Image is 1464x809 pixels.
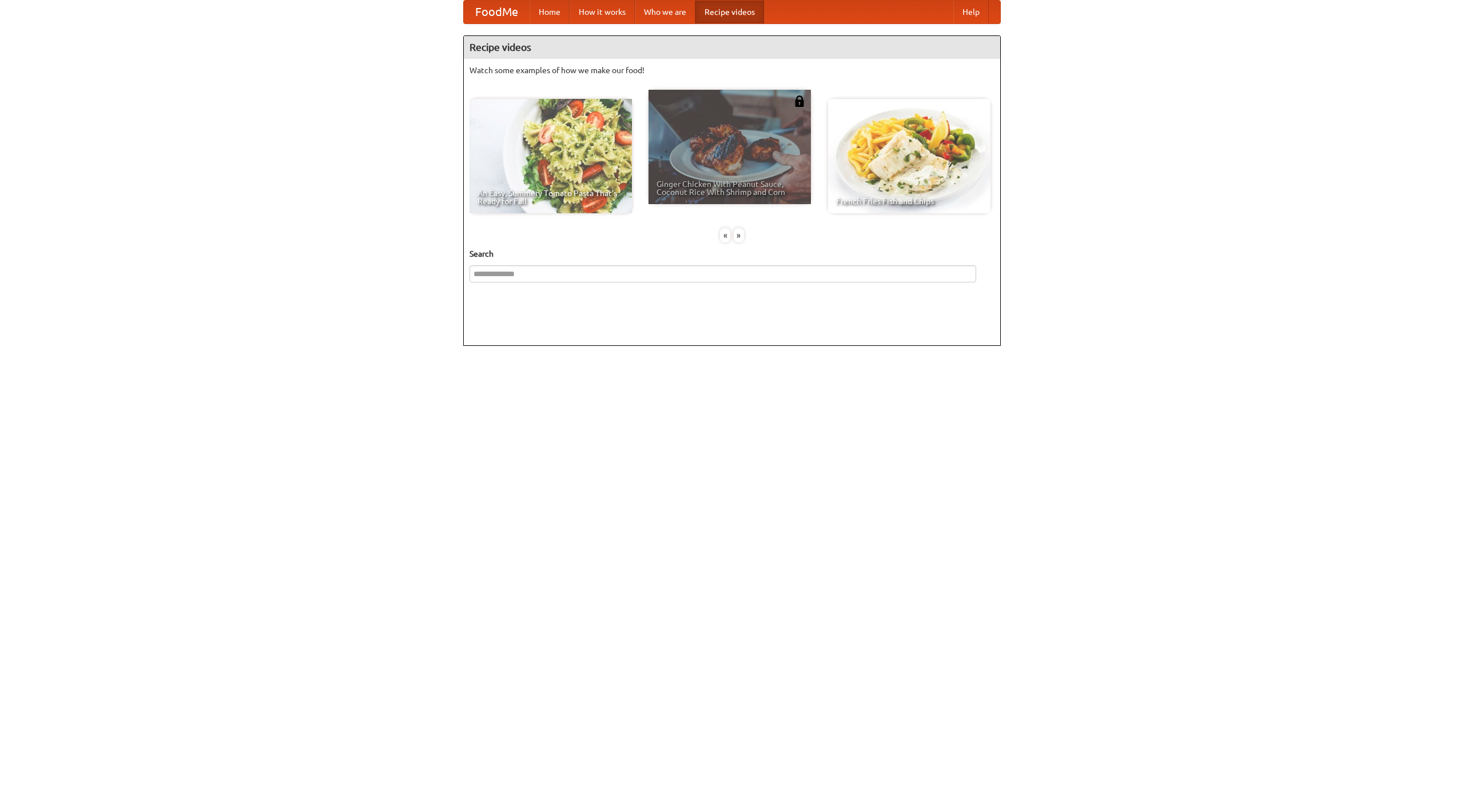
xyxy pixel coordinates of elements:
[464,36,1000,59] h4: Recipe videos
[953,1,989,23] a: Help
[695,1,764,23] a: Recipe videos
[530,1,570,23] a: Home
[464,1,530,23] a: FoodMe
[470,99,632,213] a: An Easy, Summery Tomato Pasta That's Ready for Fall
[720,228,730,242] div: «
[794,95,805,107] img: 483408.png
[734,228,744,242] div: »
[836,197,982,205] span: French Fries Fish and Chips
[635,1,695,23] a: Who we are
[828,99,990,213] a: French Fries Fish and Chips
[470,65,994,76] p: Watch some examples of how we make our food!
[470,248,994,260] h5: Search
[570,1,635,23] a: How it works
[478,189,624,205] span: An Easy, Summery Tomato Pasta That's Ready for Fall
